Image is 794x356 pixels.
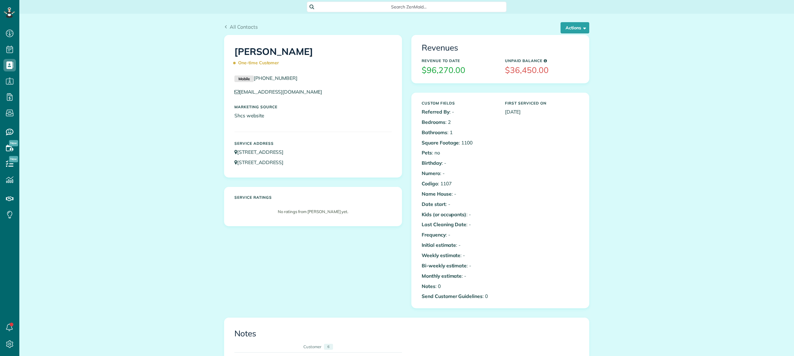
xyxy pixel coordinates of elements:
h3: Notes [234,329,579,338]
p: : - [422,190,496,198]
p: : - [422,241,496,249]
b: Notes [422,283,435,289]
h5: Service ratings [234,195,392,199]
p: : - [422,231,496,238]
span: All Contacts [230,24,258,30]
p: : 2 [422,119,496,126]
p: : - [422,221,496,228]
p: : - [422,170,496,177]
p: : - [422,262,496,269]
b: Weekly estimate [422,252,460,258]
p: No ratings from [PERSON_NAME] yet. [238,209,389,215]
h3: Revenues [422,43,579,52]
h5: Service Address [234,141,392,145]
b: Pets [422,149,432,156]
span: One-time Customer [234,57,282,68]
p: : - [422,252,496,259]
b: Initial estimate [422,242,456,248]
div: Customer [303,344,321,350]
b: Referred By [422,109,449,115]
p: : 1107 [422,180,496,187]
b: Bathrooms [422,129,447,135]
h1: [PERSON_NAME] [234,46,392,68]
span: New [9,156,18,162]
h5: Custom Fields [422,101,496,105]
p: : - [422,108,496,115]
b: Frequency [422,232,446,238]
a: All Contacts [224,23,258,31]
b: Monthly estimate [422,273,462,279]
p: : no [422,149,496,156]
b: Date start [422,201,446,207]
b: Bedrooms [422,119,445,125]
p: : - [422,211,496,218]
p: : - [422,159,496,167]
p: Shcs website [234,112,392,119]
a: [STREET_ADDRESS] [234,159,289,165]
h3: $36,450.00 [505,66,579,75]
b: Send Customer Guidelines [422,293,483,299]
h3: $96,270.00 [422,66,496,75]
a: [STREET_ADDRESS] [234,149,289,155]
p: : - [422,272,496,280]
button: Actions [561,22,589,33]
b: Birthday [422,160,442,166]
p: [DATE] [505,108,579,115]
p: : 1100 [422,139,496,146]
p: : - [422,201,496,208]
b: Last Cleaning Date [422,221,466,227]
b: Bi-weekly estimate [422,262,467,269]
h5: Unpaid Balance [505,59,579,63]
b: Numero [422,170,440,176]
a: Mobile[PHONE_NUMBER] [234,75,297,81]
p: : 0 [422,293,496,300]
span: New [9,140,18,146]
p: : 0 [422,283,496,290]
b: Kids (or occupants) [422,211,466,217]
a: [EMAIL_ADDRESS][DOMAIN_NAME] [234,89,328,95]
b: Codigo [422,180,438,187]
b: Square Footage [422,139,459,146]
small: Mobile [234,76,254,82]
p: : 1 [422,129,496,136]
div: 6 [324,344,333,350]
h5: Revenue to Date [422,59,496,63]
h5: First Serviced On [505,101,579,105]
h5: Marketing Source [234,105,392,109]
b: Name House [422,191,452,197]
